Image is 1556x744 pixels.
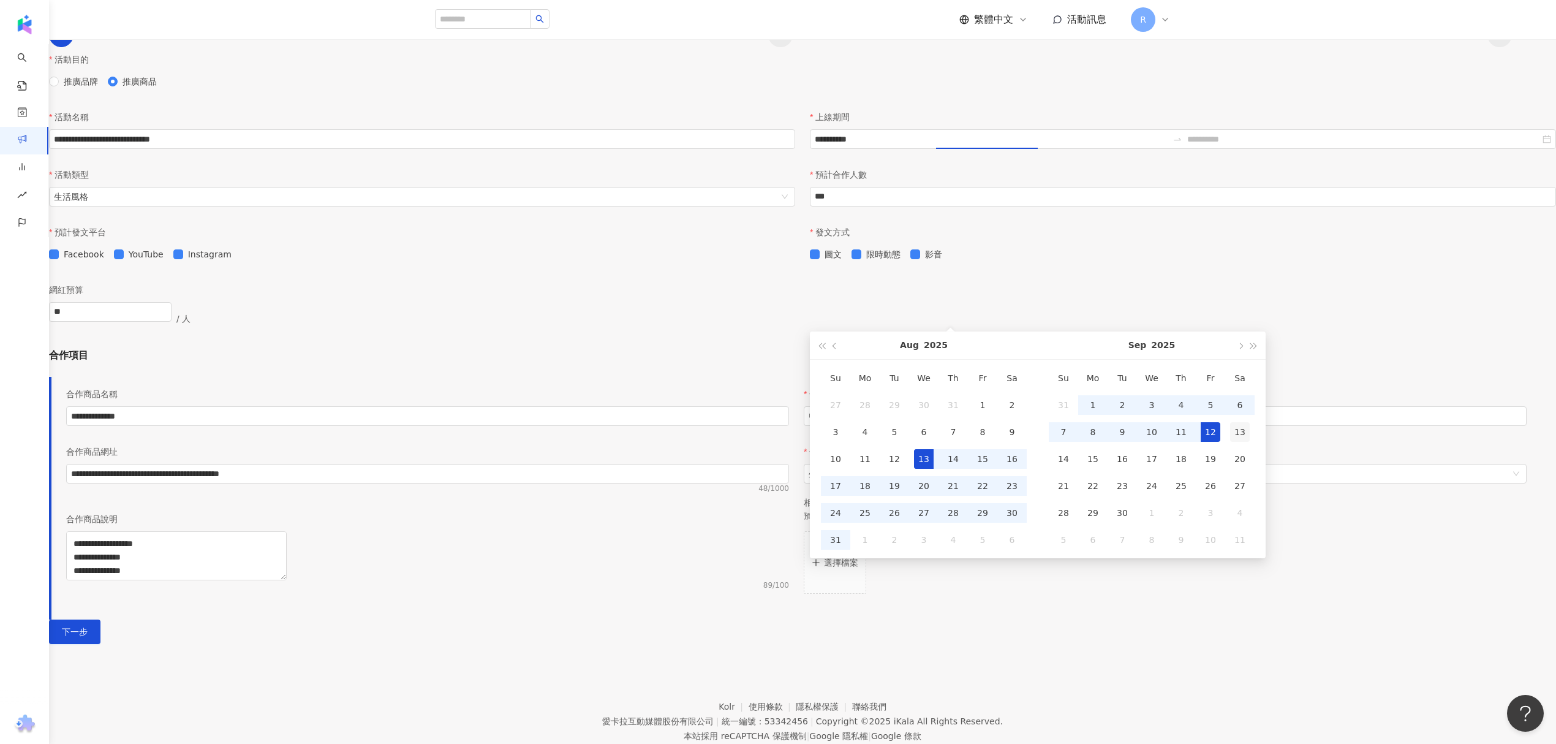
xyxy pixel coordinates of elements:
[719,702,748,712] a: Kolr
[855,503,875,523] div: 25
[183,248,236,261] span: Instagram
[855,449,875,469] div: 11
[1137,499,1166,526] td: 2025-10-01
[885,395,904,415] div: 29
[826,476,845,496] div: 17
[1230,422,1250,442] div: 13
[1230,476,1250,496] div: 27
[1108,526,1137,553] td: 2025-10-07
[1151,332,1175,359] button: 2025
[868,731,871,741] span: |
[804,497,1527,509] p: 相關圖片
[1078,365,1108,392] th: Mo
[1002,449,1022,469] div: 16
[1196,499,1225,526] td: 2025-10-03
[602,716,714,726] div: 愛卡拉互動媒體股份有限公司
[1002,422,1022,442] div: 9
[1054,476,1073,496] div: 21
[1049,473,1078,499] td: 2025-09-21
[943,395,963,415] div: 31
[722,716,808,726] div: 統一編號：53342456
[914,476,934,496] div: 20
[716,716,719,726] span: |
[885,449,904,469] div: 12
[939,446,968,473] td: 2025-08-14
[1112,395,1132,415] div: 2
[55,162,89,187] p: 活動類型
[880,365,909,392] th: Tu
[939,365,968,392] th: Th
[1196,473,1225,499] td: 2025-09-26
[885,476,904,496] div: 19
[1166,499,1196,526] td: 2025-10-02
[1054,395,1073,415] div: 31
[824,558,858,567] p: 選擇檔案
[909,365,939,392] th: We
[1225,392,1255,419] td: 2025-09-06
[997,446,1027,473] td: 2025-08-16
[968,365,997,392] th: Fr
[1108,365,1137,392] th: Tu
[880,499,909,526] td: 2025-08-26
[997,365,1027,392] th: Sa
[1225,499,1255,526] td: 2025-10-04
[1049,365,1078,392] th: Su
[939,392,968,419] td: 2025-07-31
[894,716,915,726] a: iKala
[850,446,880,473] td: 2025-08-11
[1049,392,1078,419] td: 2025-08-31
[1230,449,1250,469] div: 20
[17,44,42,92] a: search
[1166,365,1196,392] th: Th
[821,499,850,526] td: 2025-08-24
[66,382,118,406] p: 合作商品名稱
[914,530,934,550] div: 3
[943,503,963,523] div: 28
[59,75,103,88] span: 推廣品牌
[1112,503,1132,523] div: 30
[812,558,821,567] span: plus
[914,395,934,415] div: 30
[1225,419,1255,446] td: 2025-09-13
[1166,446,1196,473] td: 2025-09-18
[943,530,963,550] div: 4
[920,248,947,261] span: 影音
[885,530,904,550] div: 2
[1196,392,1225,419] td: 2025-09-05
[1171,449,1191,469] div: 18
[1173,134,1182,144] span: swap-right
[1108,446,1137,473] td: 2025-09-16
[1225,473,1255,499] td: 2025-09-27
[15,15,34,34] img: logo icon
[1142,422,1161,442] div: 10
[1201,395,1220,415] div: 5
[1128,332,1147,359] button: Sep
[973,530,992,550] div: 5
[850,499,880,526] td: 2025-08-25
[1049,419,1078,446] td: 2025-09-07
[1166,473,1196,499] td: 2025-09-25
[826,422,845,442] div: 3
[176,306,191,331] p: / 人
[1067,13,1106,25] span: 活動訊息
[804,531,866,594] button: plus選擇檔案
[855,422,875,442] div: 4
[1225,365,1255,392] th: Sa
[1112,422,1132,442] div: 9
[1002,503,1022,523] div: 30
[1083,530,1103,550] div: 6
[855,530,875,550] div: 1
[968,446,997,473] td: 2025-08-15
[885,422,904,442] div: 5
[900,332,919,359] button: Aug
[1196,365,1225,392] th: Fr
[1142,476,1161,496] div: 24
[1137,392,1166,419] td: 2025-09-03
[1196,446,1225,473] td: 2025-09-19
[1196,526,1225,553] td: 2025-10-10
[815,105,850,129] p: 上線期間
[880,526,909,553] td: 2025-09-02
[968,526,997,553] td: 2025-09-05
[1137,446,1166,473] td: 2025-09-17
[880,392,909,419] td: 2025-07-29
